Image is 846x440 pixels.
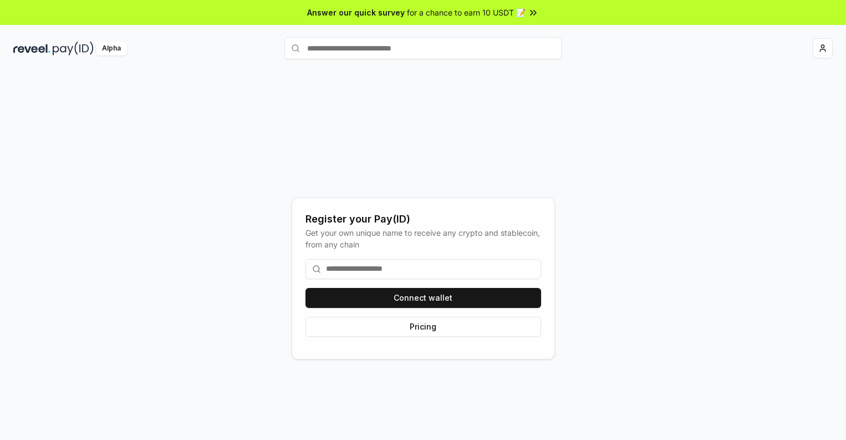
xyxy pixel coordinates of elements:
button: Connect wallet [305,288,541,308]
span: for a chance to earn 10 USDT 📝 [407,7,526,18]
div: Alpha [96,42,127,55]
span: Answer our quick survey [307,7,405,18]
div: Register your Pay(ID) [305,211,541,227]
img: pay_id [53,42,94,55]
div: Get your own unique name to receive any crypto and stablecoin, from any chain [305,227,541,250]
img: reveel_dark [13,42,50,55]
button: Pricing [305,317,541,337]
